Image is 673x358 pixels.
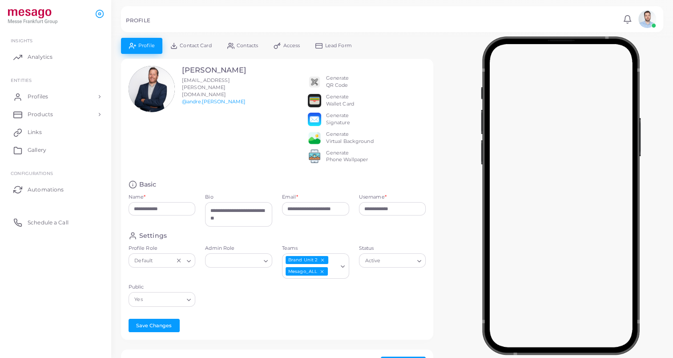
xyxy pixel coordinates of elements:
label: Bio [205,194,272,201]
h4: Settings [139,232,167,240]
a: Products [7,106,105,123]
span: Access [283,43,300,48]
label: Public [129,284,196,291]
input: Search for option [383,256,414,265]
span: Gallery [28,146,46,154]
img: qr2.png [308,75,321,89]
span: [EMAIL_ADDRESS][PERSON_NAME][DOMAIN_NAME] [182,77,230,98]
img: logo [8,8,57,25]
a: avatar [636,10,658,28]
a: Gallery [7,141,105,159]
label: Status [359,245,426,252]
span: Contacts [237,43,258,48]
label: Teams [282,245,349,252]
span: Mesago_ALL [286,267,328,276]
a: Links [7,123,105,141]
span: Profiles [28,93,48,101]
img: apple-wallet.png [308,94,321,107]
a: @andre.[PERSON_NAME] [182,98,246,105]
button: Clear Selected [176,257,182,264]
input: Search for option [155,256,173,265]
span: Profile [138,43,155,48]
button: Deselect Mesago_ALL [319,268,325,275]
div: Generate Signature [326,112,350,126]
span: Contact Card [180,43,211,48]
label: Email [282,194,298,201]
div: Search for option [129,253,196,268]
img: email.png [308,113,321,126]
input: Search for option [145,295,183,305]
h3: [PERSON_NAME] [182,66,246,75]
span: Yes [133,295,144,305]
input: Search for option [329,267,337,277]
img: avatar [638,10,656,28]
a: Analytics [7,48,105,66]
span: ENTITIES [11,77,32,83]
span: Analytics [28,53,52,61]
div: Search for option [129,292,196,306]
span: Links [28,128,42,136]
button: Save Changes [129,319,180,332]
div: Search for option [359,253,426,268]
img: e64e04433dee680bcc62d3a6779a8f701ecaf3be228fb80ea91b313d80e16e10.png [308,131,321,145]
h4: Basic [139,180,157,189]
div: Generate Phone Wallpaper [326,150,368,164]
a: Schedule a Call [7,213,105,231]
span: Configurations [11,171,53,176]
div: Search for option [282,253,349,279]
div: Generate Wallet Card [326,94,354,108]
span: Default [133,256,154,265]
span: Lead Form [325,43,352,48]
button: Deselect Brand Unit 2 [319,257,326,263]
label: Name [129,194,146,201]
input: Search for option [209,256,260,265]
a: Automations [7,180,105,198]
div: Generate QR Code [326,75,349,89]
label: Profile Role [129,245,196,252]
div: Search for option [205,253,272,268]
span: Active [364,256,382,265]
label: Admin Role [205,245,272,252]
span: Schedule a Call [28,219,69,227]
a: Profiles [7,88,105,106]
div: Generate Virtual Background [326,131,374,145]
span: Brand Unit 2 [286,256,328,264]
h5: PROFILE [126,17,150,24]
span: INSIGHTS [11,38,32,43]
span: Automations [28,186,64,194]
img: phone-mock.b55596b7.png [481,37,641,355]
label: Username [359,194,387,201]
span: Products [28,110,53,118]
img: 522fc3d1c3555ff804a1a379a540d0107ed87845162a92721bf5e2ebbcc3ae6c.png [308,150,321,163]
